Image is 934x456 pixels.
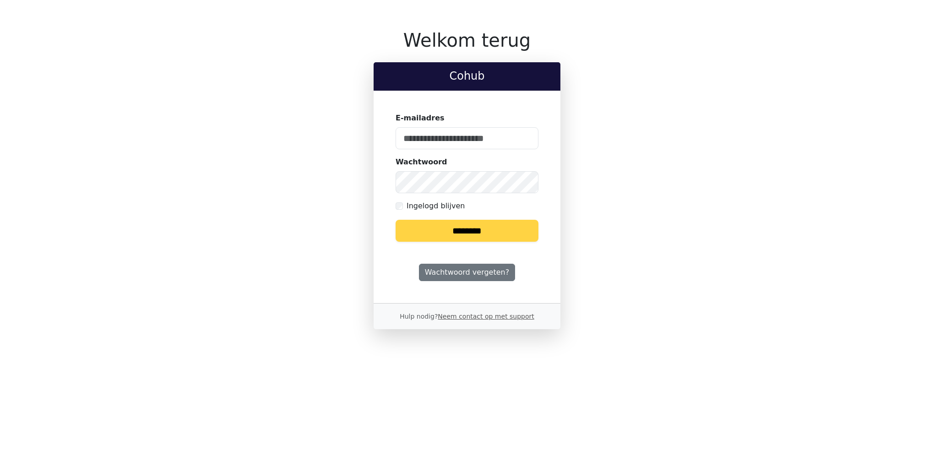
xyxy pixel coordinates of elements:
[400,313,534,320] small: Hulp nodig?
[396,113,445,124] label: E-mailadres
[419,264,515,281] a: Wachtwoord vergeten?
[381,70,553,83] h2: Cohub
[438,313,534,320] a: Neem contact op met support
[374,29,560,51] h1: Welkom terug
[407,201,465,212] label: Ingelogd blijven
[396,157,447,168] label: Wachtwoord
